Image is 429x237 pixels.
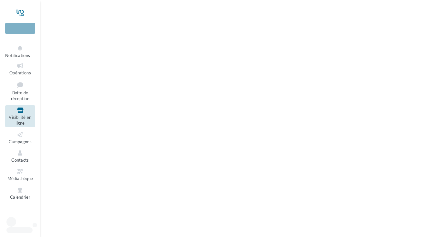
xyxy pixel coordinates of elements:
[10,194,30,200] span: Calendrier
[5,53,30,58] span: Notifications
[5,23,35,34] div: Nouvelle campagne
[5,105,35,127] a: Visibilité en ligne
[9,115,31,126] span: Visibilité en ligne
[9,139,32,144] span: Campagnes
[5,79,35,103] a: Boîte de réception
[7,176,33,181] span: Médiathèque
[11,157,29,163] span: Contacts
[5,167,35,183] a: Médiathèque
[5,185,35,201] a: Calendrier
[5,130,35,146] a: Campagnes
[11,90,29,101] span: Boîte de réception
[5,61,35,77] a: Opérations
[5,148,35,164] a: Contacts
[9,70,31,75] span: Opérations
